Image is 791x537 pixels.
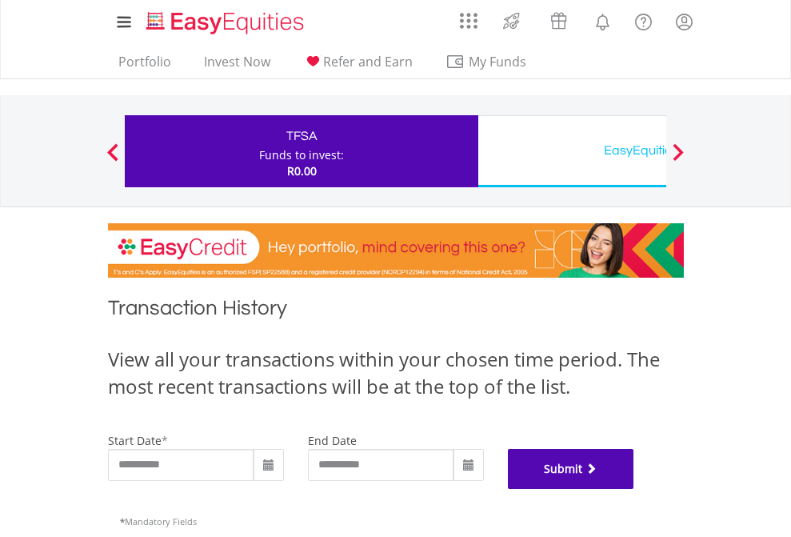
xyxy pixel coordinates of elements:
[664,4,705,39] a: My Profile
[112,54,178,78] a: Portfolio
[287,163,317,178] span: R0.00
[582,4,623,36] a: Notifications
[259,147,344,163] div: Funds to invest:
[662,151,694,167] button: Next
[445,51,550,72] span: My Funds
[140,4,310,36] a: Home page
[508,449,634,489] button: Submit
[97,151,129,167] button: Previous
[108,346,684,401] div: View all your transactions within your chosen time period. The most recent transactions will be a...
[143,10,310,36] img: EasyEquities_Logo.png
[535,4,582,34] a: Vouchers
[108,433,162,448] label: start date
[623,4,664,36] a: FAQ's and Support
[297,54,419,78] a: Refer and Earn
[498,8,525,34] img: thrive-v2.svg
[308,433,357,448] label: end date
[323,53,413,70] span: Refer and Earn
[134,125,469,147] div: TFSA
[108,223,684,278] img: EasyCredit Promotion Banner
[120,515,197,527] span: Mandatory Fields
[460,12,477,30] img: grid-menu-icon.svg
[545,8,572,34] img: vouchers-v2.svg
[108,294,684,330] h1: Transaction History
[198,54,277,78] a: Invest Now
[449,4,488,30] a: AppsGrid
